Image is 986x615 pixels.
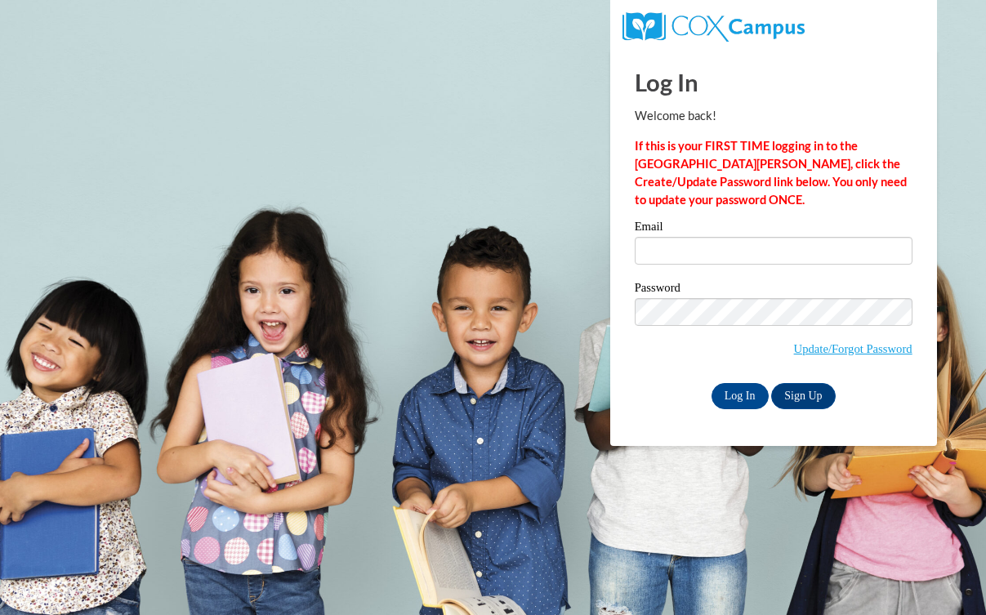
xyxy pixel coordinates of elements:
strong: If this is your FIRST TIME logging in to the [GEOGRAPHIC_DATA][PERSON_NAME], click the Create/Upd... [635,139,907,207]
label: Password [635,282,912,298]
h1: Log In [635,65,912,99]
a: Update/Forgot Password [794,342,912,355]
a: COX Campus [622,19,805,33]
label: Email [635,221,912,237]
input: Log In [712,383,769,409]
img: COX Campus [622,12,805,42]
p: Welcome back! [635,107,912,125]
a: Sign Up [771,383,835,409]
